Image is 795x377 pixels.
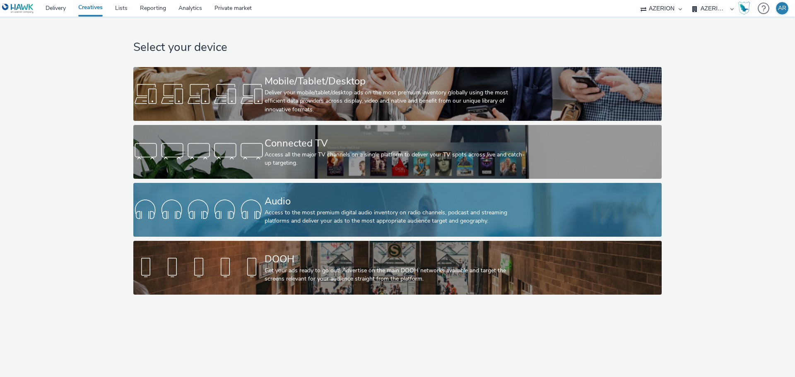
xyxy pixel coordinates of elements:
[265,267,527,283] div: Get your ads ready to go out! Advertise on the main DOOH networks available and target the screen...
[2,3,34,14] img: undefined Logo
[133,125,661,179] a: Connected TVAccess all the major TV channels on a single platform to deliver your TV spots across...
[265,89,527,114] div: Deliver your mobile/tablet/desktop ads on the most premium inventory globally using the most effi...
[133,67,661,121] a: Mobile/Tablet/DesktopDeliver your mobile/tablet/desktop ads on the most premium inventory globall...
[133,183,661,237] a: AudioAccess to the most premium digital audio inventory on radio channels, podcast and streaming ...
[265,151,527,168] div: Access all the major TV channels on a single platform to deliver your TV spots across live and ca...
[265,136,527,151] div: Connected TV
[265,209,527,226] div: Access to the most premium digital audio inventory on radio channels, podcast and streaming platf...
[133,241,661,295] a: DOOHGet your ads ready to go out! Advertise on the main DOOH networks available and target the sc...
[738,2,750,15] img: Hawk Academy
[265,194,527,209] div: Audio
[738,2,754,15] a: Hawk Academy
[265,252,527,267] div: DOOH
[265,74,527,89] div: Mobile/Tablet/Desktop
[778,2,786,14] div: AR
[133,40,661,55] h1: Select your device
